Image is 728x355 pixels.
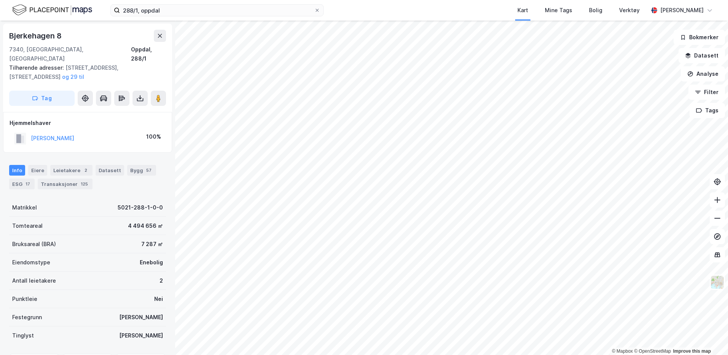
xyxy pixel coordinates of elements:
div: 125 [79,180,89,188]
div: Bruksareal (BRA) [12,240,56,249]
button: Filter [688,85,725,100]
div: Oppdal, 288/1 [131,45,166,63]
div: Tinglyst [12,331,34,340]
div: 2 [160,276,163,285]
span: Tilhørende adresser: [9,64,65,71]
div: 17 [24,180,32,188]
div: Matrikkel [12,203,37,212]
div: Kontrollprogram for chat [690,318,728,355]
div: Bygg [127,165,156,176]
div: [PERSON_NAME] [660,6,704,15]
div: Info [9,165,25,176]
div: Eiere [28,165,47,176]
div: [PERSON_NAME] [119,313,163,322]
button: Tags [690,103,725,118]
a: Improve this map [673,349,711,354]
div: 7340, [GEOGRAPHIC_DATA], [GEOGRAPHIC_DATA] [9,45,131,63]
div: 7 287 ㎡ [141,240,163,249]
input: Søk på adresse, matrikkel, gårdeiere, leietakere eller personer [120,5,314,16]
img: Z [710,275,725,289]
div: 5021-288-1-0-0 [118,203,163,212]
button: Tag [9,91,75,106]
div: ESG [9,179,35,189]
div: Bolig [589,6,602,15]
button: Bokmerker [674,30,725,45]
div: 100% [146,132,161,141]
a: OpenStreetMap [634,349,671,354]
div: Kart [517,6,528,15]
div: Nei [154,294,163,304]
img: logo.f888ab2527a4732fd821a326f86c7f29.svg [12,3,92,17]
div: Bjerkehagen 8 [9,30,63,42]
div: [STREET_ADDRESS], [STREET_ADDRESS] [9,63,160,82]
div: Eiendomstype [12,258,50,267]
a: Mapbox [612,349,633,354]
div: Tomteareal [12,221,43,230]
div: [PERSON_NAME] [119,331,163,340]
button: Analyse [681,66,725,82]
div: 2 [82,166,89,174]
div: Transaksjoner [38,179,93,189]
div: Hjemmelshaver [10,118,166,128]
button: Datasett [679,48,725,63]
div: Antall leietakere [12,276,56,285]
iframe: Chat Widget [690,318,728,355]
div: Verktøy [619,6,640,15]
div: Enebolig [140,258,163,267]
div: Mine Tags [545,6,572,15]
div: 57 [145,166,153,174]
div: Leietakere [50,165,93,176]
div: Datasett [96,165,124,176]
div: Festegrunn [12,313,42,322]
div: 4 494 656 ㎡ [128,221,163,230]
div: Punktleie [12,294,37,304]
